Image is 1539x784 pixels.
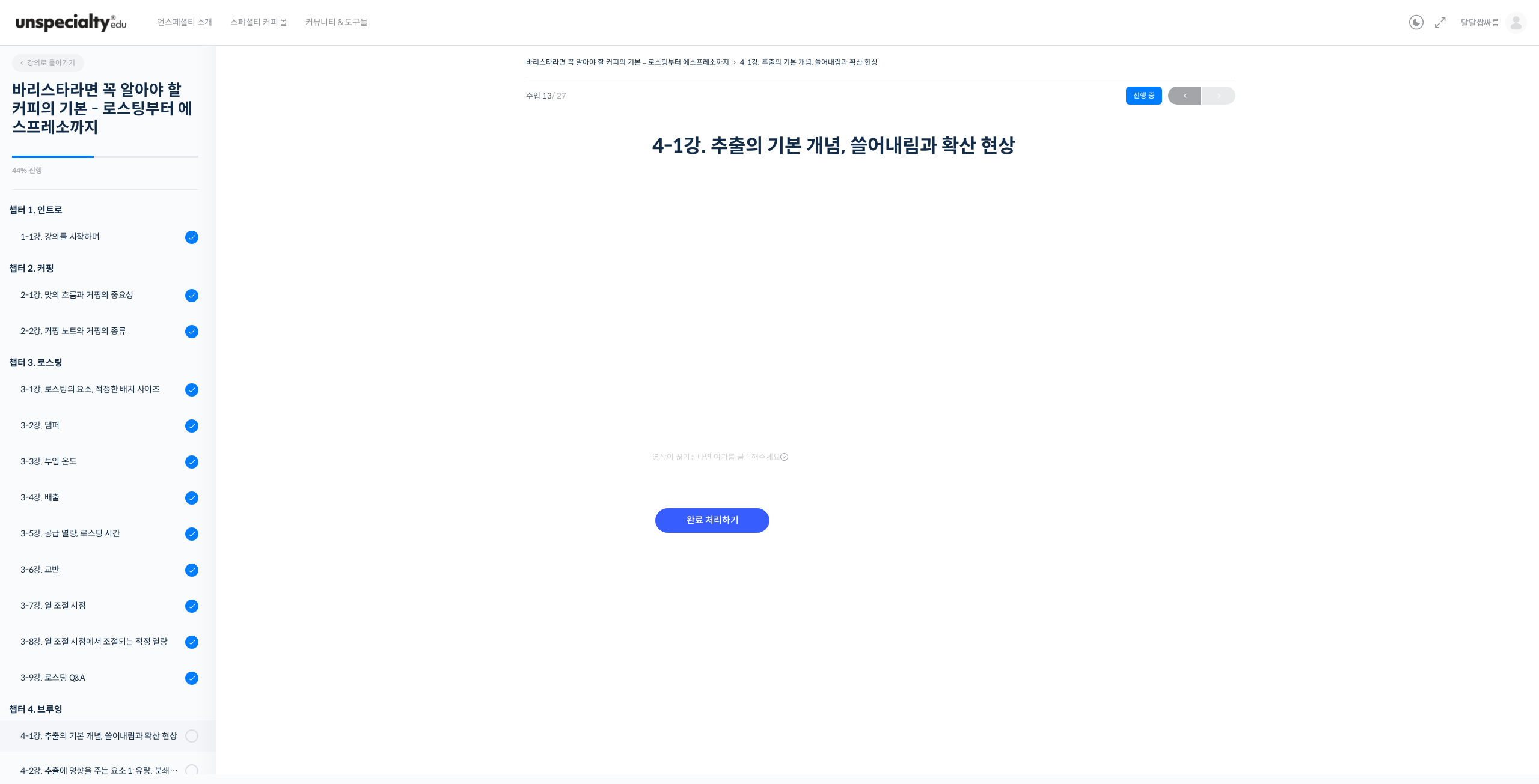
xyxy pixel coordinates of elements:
[652,452,788,462] span: 영상이 끊기신다면 여기를 클릭해주세요
[652,135,1109,157] h1: 4-1강. 추출의 기본 개념, 쓸어내림과 확산 현상
[20,635,182,648] div: 3-8강. 열 조절 시점에서 조절되는 적정 열량
[20,599,182,612] div: 3-7강. 열 조절 시점
[20,527,182,540] div: 3-5강. 공급 열량, 로스팅 시간
[12,81,198,138] h2: 바리스타라면 꼭 알아야 할 커피의 기본 - 로스팅부터 에스프레소까지
[20,764,182,777] div: 4-2강. 추출에 영향을 주는 요소 1: 유량, 분쇄도, 교반
[9,354,198,371] div: 챕터 3. 로스팅
[18,58,75,67] span: 강의로 돌아가기
[20,491,182,504] div: 3-4강. 배출
[20,455,182,468] div: 3-3강. 투입 온도
[20,230,182,243] div: 1-1강. 강의를 시작하며
[20,288,182,302] div: 2-1강. 맛의 흐름과 커핑의 중요성
[20,419,182,432] div: 3-2강. 댐퍼
[12,54,84,72] a: 강의로 돌아가기
[526,58,729,67] a: 바리스타라면 꼭 알아야 할 커피의 기본 – 로스팅부터 에스프레소까지
[20,729,182,743] div: 4-1강. 추출의 기본 개념, 쓸어내림과 확산 현상
[20,383,182,396] div: 3-1강. 로스팅의 요소, 적정한 배치 사이즈
[526,92,566,100] span: 수업 13
[552,91,566,101] span: / 27
[655,508,769,533] input: 완료 처리하기
[1461,17,1499,28] span: 달달쌉싸름
[9,202,198,218] h3: 챕터 1. 인트로
[1168,88,1201,104] span: ←
[1126,87,1162,105] div: 진행 중
[9,260,198,276] div: 챕터 2. 커핑
[12,167,198,174] div: 44% 진행
[9,701,198,717] div: 챕터 4. 브루잉
[20,324,182,338] div: 2-2강. 커핑 노트와 커핑의 종류
[20,563,182,576] div: 3-6강. 교반
[20,671,182,684] div: 3-9강. 로스팅 Q&A
[1168,87,1201,105] a: ←이전
[740,58,878,67] a: 4-1강. 추출의 기본 개념, 쓸어내림과 확산 현상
